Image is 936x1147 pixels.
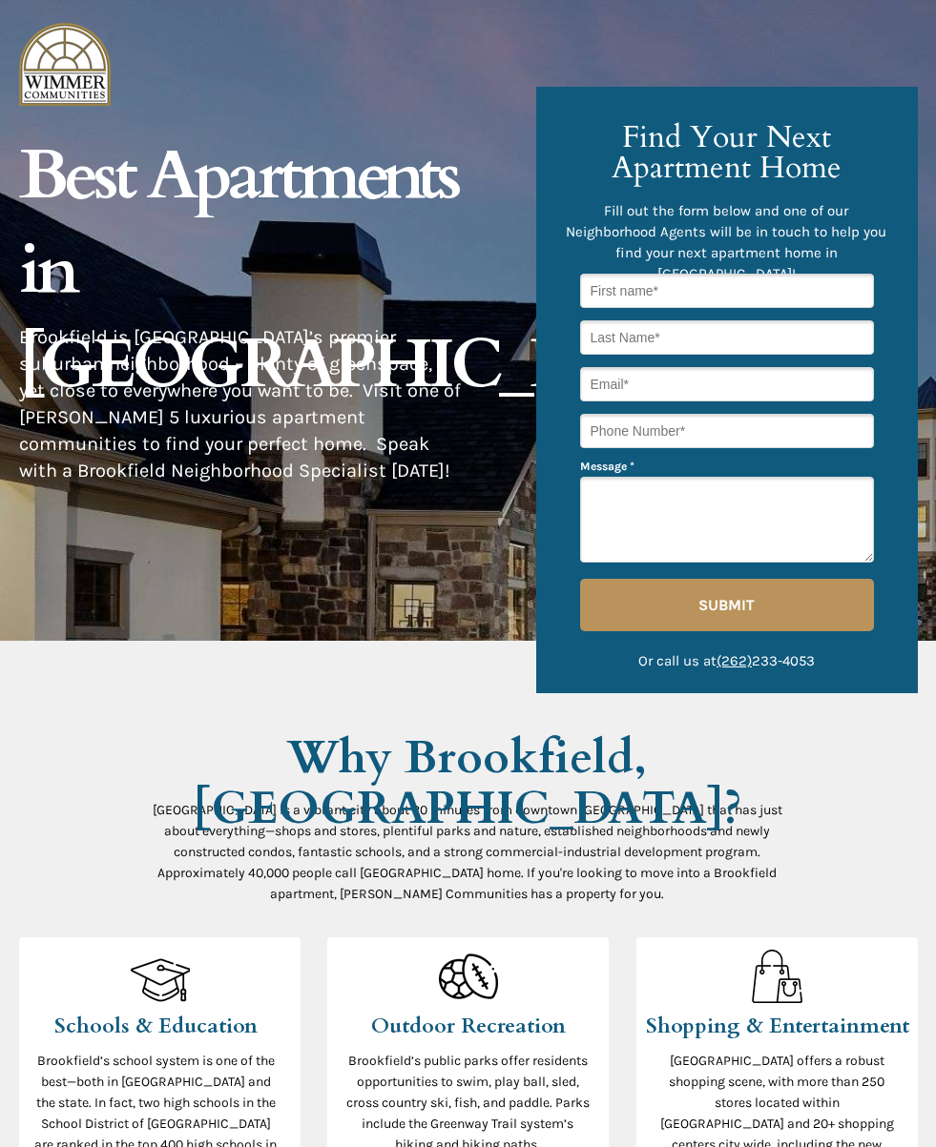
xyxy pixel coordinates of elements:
span: Why Brookfield, [GEOGRAPHIC_DATA]? [193,727,742,839]
span: Schools & Education [54,1012,258,1040]
input: Phone Number* [580,414,874,448]
span: [GEOGRAPHIC_DATA] is a vibrant city about 20 minutes from downtown [GEOGRAPHIC_DATA] that has jus... [153,802,782,902]
button: SUBMIT [580,579,874,631]
span: Message * [580,460,634,473]
input: Email* [580,367,874,401]
span: Or call us at 233-4053 [638,652,815,669]
span: Shopping & Entertainment [646,1012,909,1040]
span: Best Apartments in [GEOGRAPHIC_DATA] [19,130,730,411]
input: First name* [580,274,874,308]
span: SUBMIT [580,596,874,614]
span: Outdoor Recreation [371,1012,566,1040]
span: Find Your Next Apartment Home [612,116,842,189]
input: Last Name* [580,320,874,355]
span: Fill out the form below and one of our Neighborhood Agents will be in touch to help you find your... [566,202,886,282]
a: (262) [717,652,752,669]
